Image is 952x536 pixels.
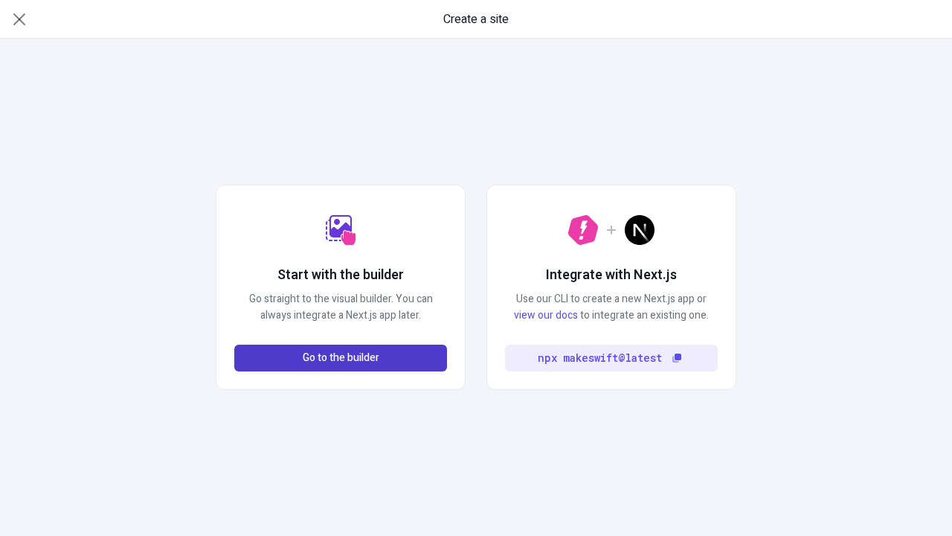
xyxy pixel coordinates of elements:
span: Create a site [443,10,509,28]
button: Go to the builder [234,345,447,371]
span: Go to the builder [303,350,379,366]
h2: Integrate with Next.js [546,266,677,285]
p: Use our CLI to create a new Next.js app or to integrate an existing one. [505,291,718,324]
h2: Start with the builder [277,266,404,285]
a: view our docs [514,307,578,323]
code: npx makeswift@latest [538,350,662,366]
p: Go straight to the visual builder. You can always integrate a Next.js app later. [234,291,447,324]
